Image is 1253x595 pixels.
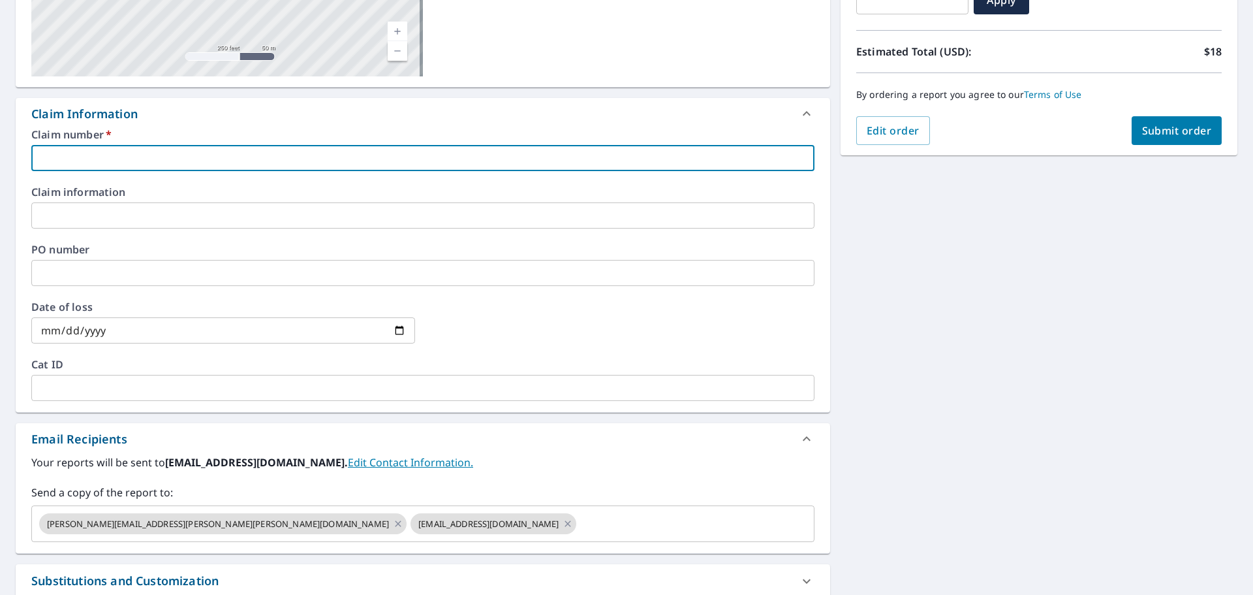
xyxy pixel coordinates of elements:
span: [PERSON_NAME][EMAIL_ADDRESS][PERSON_NAME][PERSON_NAME][DOMAIN_NAME] [39,518,397,530]
div: Email Recipients [31,430,127,448]
a: Terms of Use [1024,88,1082,101]
div: Claim Information [16,98,830,129]
div: [PERSON_NAME][EMAIL_ADDRESS][PERSON_NAME][PERSON_NAME][DOMAIN_NAME] [39,513,407,534]
label: Date of loss [31,302,415,312]
button: Submit order [1132,116,1222,145]
label: Your reports will be sent to [31,455,814,470]
a: Current Level 17, Zoom Out [388,41,407,61]
p: By ordering a report you agree to our [856,89,1222,101]
label: Claim number [31,129,814,140]
b: [EMAIL_ADDRESS][DOMAIN_NAME]. [165,455,348,470]
label: PO number [31,244,814,255]
label: Send a copy of the report to: [31,485,814,500]
div: Substitutions and Customization [31,572,219,590]
p: $18 [1204,44,1222,59]
p: Estimated Total (USD): [856,44,1039,59]
label: Claim information [31,187,814,197]
span: Edit order [867,123,920,138]
label: Cat ID [31,359,814,370]
button: Edit order [856,116,930,145]
a: Current Level 17, Zoom In [388,22,407,41]
div: Email Recipients [16,423,830,455]
div: [EMAIL_ADDRESS][DOMAIN_NAME] [410,513,576,534]
span: [EMAIL_ADDRESS][DOMAIN_NAME] [410,518,566,530]
a: EditContactInfo [348,455,473,470]
div: Claim Information [31,105,138,123]
span: Submit order [1142,123,1212,138]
